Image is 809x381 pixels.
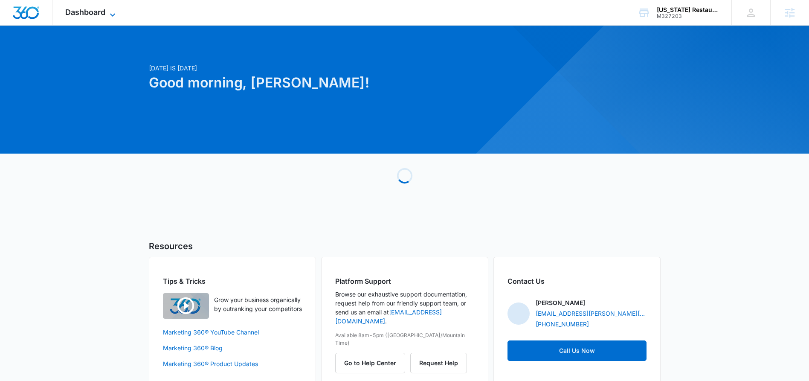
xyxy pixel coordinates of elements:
[65,8,105,17] span: Dashboard
[410,359,467,366] a: Request Help
[163,328,302,337] a: Marketing 360® YouTube Channel
[410,353,467,373] button: Request Help
[335,359,410,366] a: Go to Help Center
[507,276,647,286] h2: Contact Us
[335,290,474,326] p: Browse our exhaustive support documentation, request help from our friendly support team, or send...
[163,359,302,368] a: Marketing 360® Product Updates
[335,353,405,373] button: Go to Help Center
[149,240,661,253] h5: Resources
[149,64,487,73] p: [DATE] is [DATE]
[657,6,719,13] div: account name
[507,302,530,325] img: Kadin Cathey
[163,293,209,319] img: Quick Overview Video
[507,340,647,361] a: Call Us Now
[163,343,302,352] a: Marketing 360® Blog
[163,276,302,286] h2: Tips & Tricks
[335,332,474,347] p: Available 8am-5pm ([GEOGRAPHIC_DATA]/Mountain Time)
[214,295,302,313] p: Grow your business organically by outranking your competitors
[657,13,719,19] div: account id
[335,276,474,286] h2: Platform Support
[149,73,487,93] h1: Good morning, [PERSON_NAME]!
[536,309,647,318] a: [EMAIL_ADDRESS][PERSON_NAME][DOMAIN_NAME]
[536,320,589,329] a: [PHONE_NUMBER]
[536,298,585,307] p: [PERSON_NAME]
